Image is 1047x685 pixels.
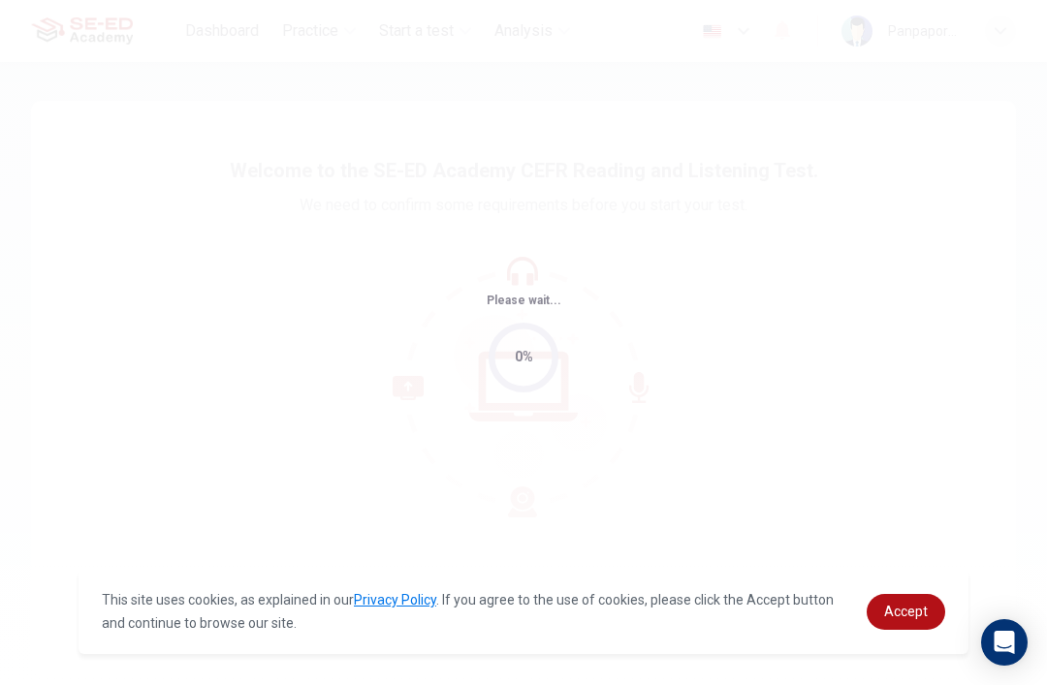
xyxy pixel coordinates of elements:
[515,346,533,368] div: 0%
[884,604,928,619] span: Accept
[487,294,561,307] span: Please wait...
[102,592,834,631] span: This site uses cookies, as explained in our . If you agree to the use of cookies, please click th...
[354,592,436,607] a: Privacy Policy
[981,619,1028,666] div: Open Intercom Messenger
[867,594,945,630] a: dismiss cookie message
[79,569,968,654] div: cookieconsent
